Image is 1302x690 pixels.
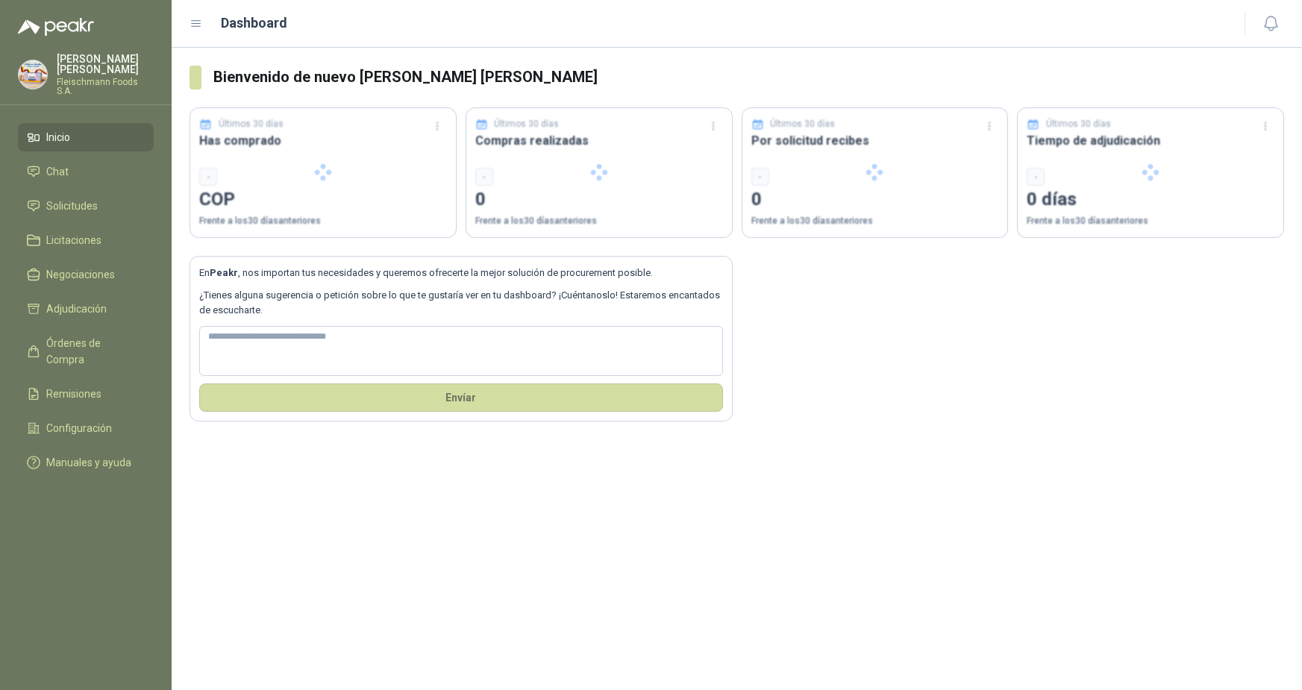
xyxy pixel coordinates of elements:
h1: Dashboard [221,13,287,34]
span: Solicitudes [46,198,98,214]
span: Negociaciones [46,266,115,283]
img: Logo peakr [18,18,94,36]
span: Órdenes de Compra [46,335,140,368]
b: Peakr [210,267,238,278]
a: Remisiones [18,380,154,408]
p: Fleischmann Foods S.A. [57,78,154,95]
a: Negociaciones [18,260,154,289]
a: Chat [18,157,154,186]
a: Inicio [18,123,154,151]
a: Solicitudes [18,192,154,220]
p: ¿Tienes alguna sugerencia o petición sobre lo que te gustaría ver en tu dashboard? ¡Cuéntanoslo! ... [199,288,723,319]
img: Company Logo [19,60,47,89]
span: Licitaciones [46,232,101,248]
button: Envíar [199,383,723,412]
h3: Bienvenido de nuevo [PERSON_NAME] [PERSON_NAME] [213,66,1284,89]
a: Licitaciones [18,226,154,254]
p: En , nos importan tus necesidades y queremos ofrecerte la mejor solución de procurement posible. [199,266,723,280]
p: [PERSON_NAME] [PERSON_NAME] [57,54,154,75]
a: Adjudicación [18,295,154,323]
span: Adjudicación [46,301,107,317]
span: Inicio [46,129,70,145]
span: Manuales y ayuda [46,454,131,471]
span: Chat [46,163,69,180]
span: Configuración [46,420,112,436]
span: Remisiones [46,386,101,402]
a: Manuales y ayuda [18,448,154,477]
a: Órdenes de Compra [18,329,154,374]
a: Configuración [18,414,154,442]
